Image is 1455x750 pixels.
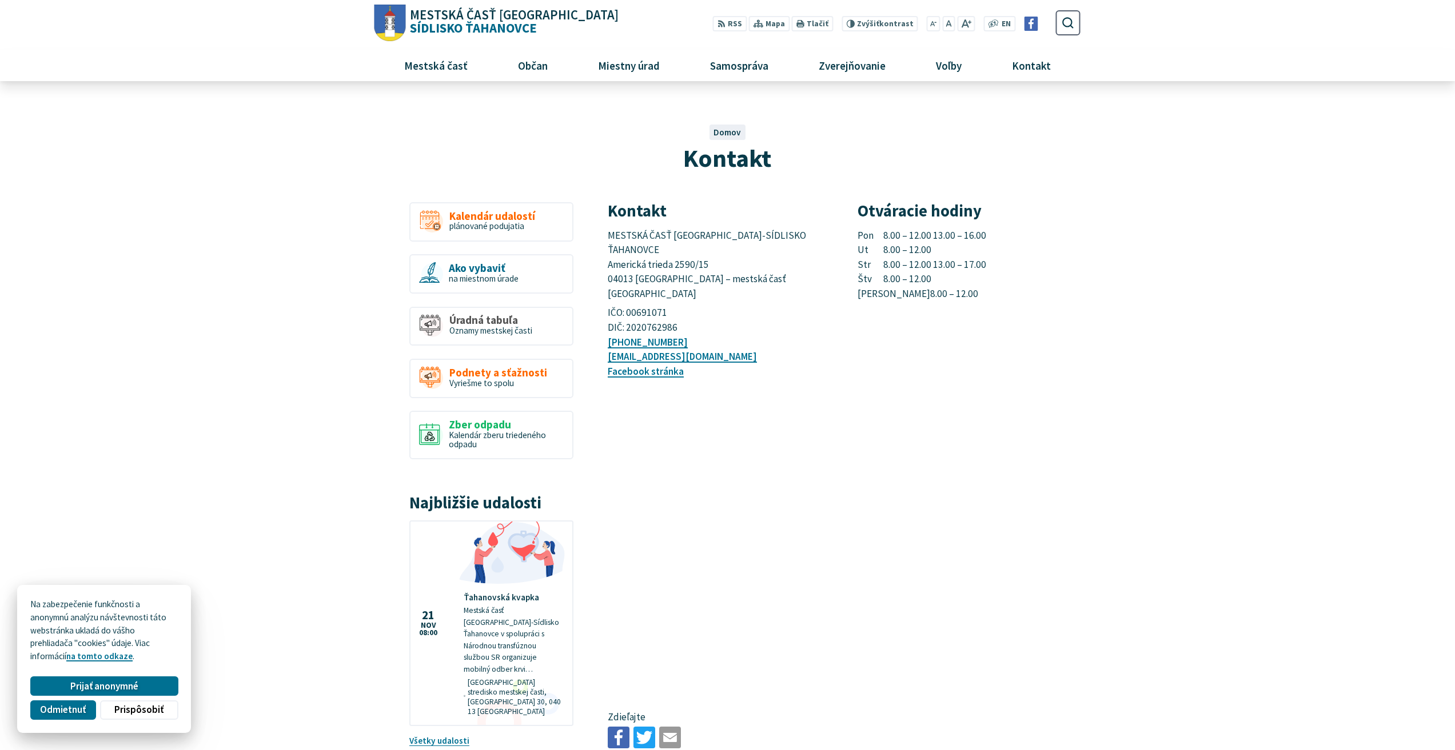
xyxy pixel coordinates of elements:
a: RSS [713,16,747,31]
button: Odmietnuť [30,700,95,720]
h3: Otváracie hodiny [858,202,1081,220]
h4: Ťahanovská kvapka [464,592,564,603]
span: RSS [728,18,742,30]
button: Zvýšiťkontrast [842,16,918,31]
span: Vyriešme to spolu [449,378,514,388]
button: Zmenšiť veľkosť písma [927,16,940,31]
a: Mestská časť [383,50,488,81]
span: Prijať anonymné [70,680,138,692]
span: plánované podujatia [449,220,524,231]
a: Mapa [749,16,790,31]
span: Mestská časť [400,50,472,81]
span: kontrast [857,19,914,29]
span: Kalendár udalostí [449,210,535,222]
a: Voľby [915,50,983,81]
button: Prispôsobiť [100,700,178,720]
a: Zverejňovanie [798,50,907,81]
span: EN [1002,18,1011,30]
a: Občan [497,50,568,81]
span: Zverejňovanie [814,50,890,81]
a: Kalendár udalostí plánované podujatia [409,202,573,242]
a: Všetky udalosti [409,735,469,746]
p: Na zabezpečenie funkčnosti a anonymnú analýzu návštevnosti táto webstránka ukladá do vášho prehli... [30,598,178,663]
a: Logo Sídlisko Ťahanovce, prejsť na domovskú stránku. [374,5,619,42]
span: Kontakt [683,142,771,174]
a: Kontakt [991,50,1072,81]
span: Podnety a sťažnosti [449,367,547,379]
span: 21 [419,609,437,621]
span: Zber odpadu [449,419,564,431]
span: Štv [858,272,884,287]
h3: Kontakt [608,202,831,220]
span: 08:00 [419,629,437,637]
span: Voľby [932,50,966,81]
span: Kontakt [1008,50,1055,81]
span: [PERSON_NAME] [858,287,930,302]
span: Sídlisko Ťahanovce [406,9,619,35]
a: Miestny úrad [577,50,680,81]
span: Občan [513,50,552,81]
span: Ako vybaviť [449,262,519,274]
button: Prijať anonymné [30,676,178,696]
a: [EMAIL_ADDRESS][DOMAIN_NAME] [608,350,757,363]
img: Prejsť na Facebook stránku [1024,17,1038,31]
span: MESTSKÁ ČASŤ [GEOGRAPHIC_DATA]-SÍDLISKO ŤAHANOVCE Americká trieda 2590/15 04013 [GEOGRAPHIC_DATA]... [608,229,808,300]
span: Miestny úrad [593,50,664,81]
a: Ako vybaviť na miestnom úrade [409,254,573,294]
span: Pon [858,228,884,243]
a: Podnety a sťažnosti Vyriešme to spolu [409,359,573,398]
span: Tlačiť [807,19,828,29]
a: EN [999,18,1014,30]
span: Samospráva [705,50,772,81]
a: [PHONE_NUMBER] [608,336,688,348]
span: Odmietnuť [40,704,86,716]
span: Str [858,258,884,272]
button: Tlačiť [792,16,833,31]
img: Zdieľať na Twitteri [633,727,655,748]
p: Mestská časť [GEOGRAPHIC_DATA]-Sídlisko Ťahanovce v spolupráci s Národnou transfúznou službou SR ... [464,605,564,675]
a: Zber odpadu Kalendár zberu triedeného odpadu [409,411,573,459]
a: Samospráva [689,50,790,81]
a: Facebook stránka [608,365,684,378]
img: Prejsť na domovskú stránku [374,5,406,42]
img: Zdieľať na Facebooku [608,727,629,748]
span: Mapa [766,18,785,30]
a: Ťahanovská kvapka Mestská časť [GEOGRAPHIC_DATA]-Sídlisko Ťahanovce v spolupráci s Národnou trans... [410,522,572,725]
img: Zdieľať e-mailom [659,727,681,748]
h3: Najbližšie udalosti [409,494,573,512]
a: Domov [713,127,741,138]
span: Kalendár zberu triedeného odpadu [449,430,546,450]
span: Zvýšiť [857,19,879,29]
span: Oznamy mestskej časti [449,325,532,336]
span: Úradná tabuľa [449,314,532,326]
button: Nastaviť pôvodnú veľkosť písma [942,16,955,31]
span: nov [419,621,437,629]
span: Mestská časť [GEOGRAPHIC_DATA] [410,9,619,22]
span: [GEOGRAPHIC_DATA] stredisko mestskej časti, [GEOGRAPHIC_DATA] 30, 040 13 [GEOGRAPHIC_DATA] [468,677,563,716]
span: na miestnom úrade [449,273,519,284]
p: Zdieľajte [608,710,994,725]
span: Ut [858,243,884,258]
span: Prispôsobiť [114,704,164,716]
button: Zväčšiť veľkosť písma [957,16,975,31]
a: Úradná tabuľa Oznamy mestskej časti [409,307,573,346]
p: 8.00 – 12.00 13.00 – 16.00 8.00 – 12.00 8.00 – 12.00 13.00 – 17.00 8.00 – 12.00 8.00 – 12.00 [858,228,1081,302]
p: IČO: 00691071 DIČ: 2020762986 [608,306,831,335]
a: na tomto odkaze [66,651,133,661]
